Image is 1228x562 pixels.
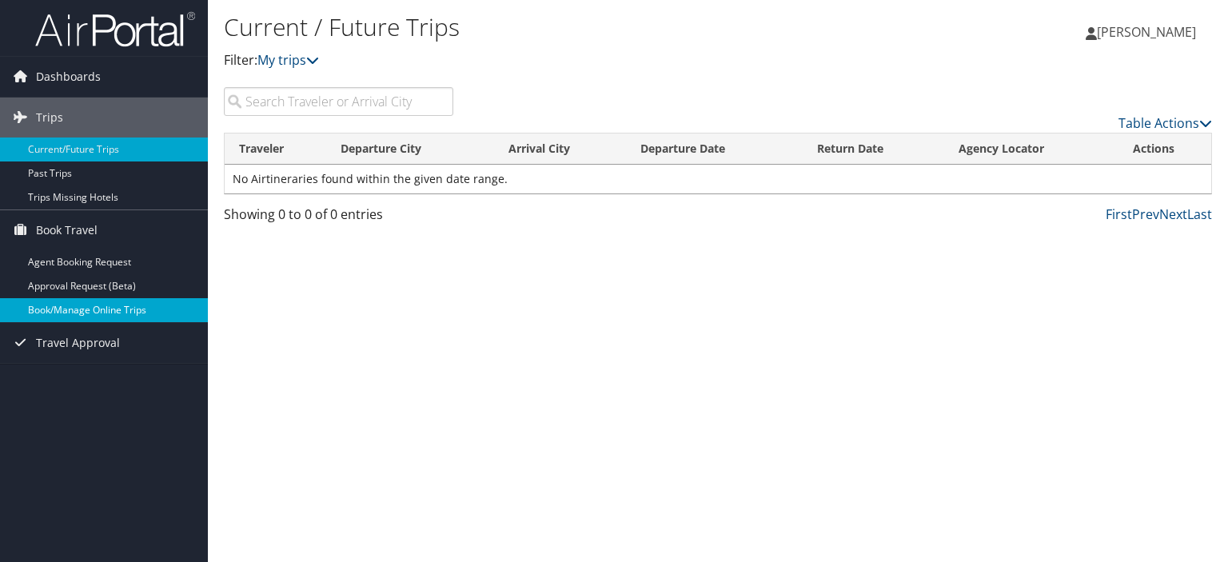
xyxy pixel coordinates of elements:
[36,323,120,363] span: Travel Approval
[224,10,883,44] h1: Current / Future Trips
[1159,205,1187,223] a: Next
[224,50,883,71] p: Filter:
[944,134,1118,165] th: Agency Locator: activate to sort column ascending
[224,205,453,232] div: Showing 0 to 0 of 0 entries
[36,210,98,250] span: Book Travel
[326,134,494,165] th: Departure City: activate to sort column ascending
[36,57,101,97] span: Dashboards
[494,134,626,165] th: Arrival City: activate to sort column ascending
[803,134,944,165] th: Return Date: activate to sort column ascending
[1118,114,1212,132] a: Table Actions
[1086,8,1212,56] a: [PERSON_NAME]
[257,51,319,69] a: My trips
[36,98,63,138] span: Trips
[1187,205,1212,223] a: Last
[1097,23,1196,41] span: [PERSON_NAME]
[1132,205,1159,223] a: Prev
[224,87,453,116] input: Search Traveler or Arrival City
[225,134,326,165] th: Traveler: activate to sort column ascending
[1106,205,1132,223] a: First
[225,165,1211,193] td: No Airtineraries found within the given date range.
[626,134,803,165] th: Departure Date: activate to sort column descending
[35,10,195,48] img: airportal-logo.png
[1118,134,1211,165] th: Actions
